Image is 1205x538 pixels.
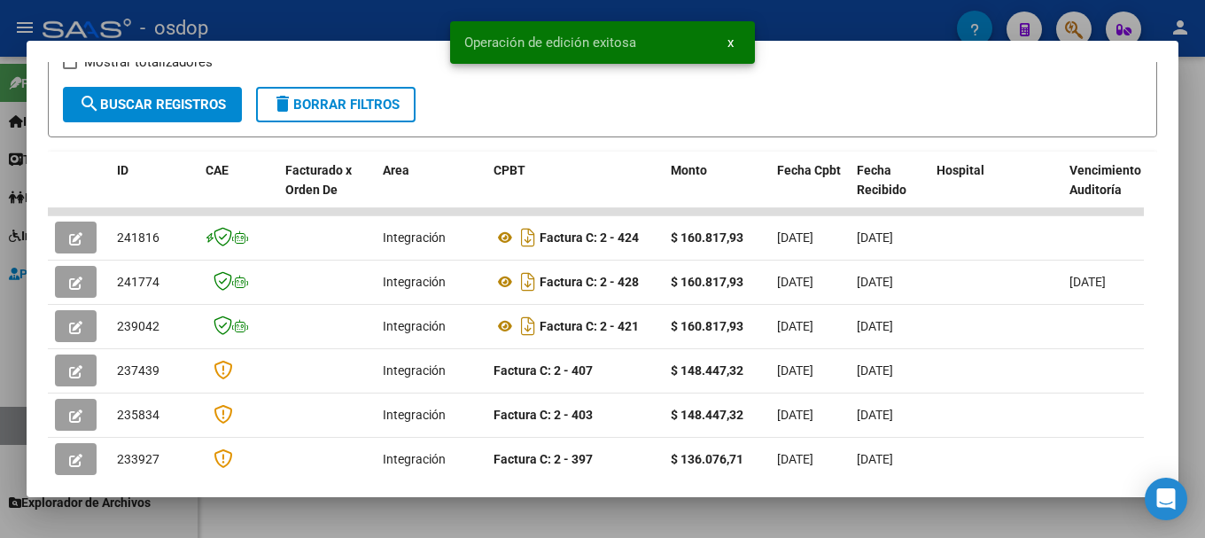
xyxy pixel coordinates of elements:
[117,275,159,289] span: 241774
[777,452,813,466] span: [DATE]
[383,363,446,378] span: Integración
[777,363,813,378] span: [DATE]
[383,319,446,333] span: Integración
[517,268,540,296] i: Descargar documento
[857,230,893,245] span: [DATE]
[857,363,893,378] span: [DATE]
[517,223,540,252] i: Descargar documento
[540,230,639,245] strong: Factura C: 2 - 424
[272,97,400,113] span: Borrar Filtros
[206,163,229,177] span: CAE
[464,34,636,51] span: Operación de edición exitosa
[383,230,446,245] span: Integración
[929,152,1062,230] datatable-header-cell: Hospital
[727,35,734,51] span: x
[777,230,813,245] span: [DATE]
[117,163,128,177] span: ID
[383,275,446,289] span: Integración
[671,163,707,177] span: Monto
[494,452,593,466] strong: Factura C: 2 - 397
[857,319,893,333] span: [DATE]
[117,408,159,422] span: 235834
[63,87,242,122] button: Buscar Registros
[383,408,446,422] span: Integración
[117,230,159,245] span: 241816
[857,275,893,289] span: [DATE]
[1145,478,1187,520] div: Open Intercom Messenger
[777,408,813,422] span: [DATE]
[671,319,743,333] strong: $ 160.817,93
[486,152,664,230] datatable-header-cell: CPBT
[671,275,743,289] strong: $ 160.817,93
[383,163,409,177] span: Area
[1062,152,1142,230] datatable-header-cell: Vencimiento Auditoría
[777,275,813,289] span: [DATE]
[540,275,639,289] strong: Factura C: 2 - 428
[857,408,893,422] span: [DATE]
[117,363,159,378] span: 237439
[198,152,278,230] datatable-header-cell: CAE
[110,152,198,230] datatable-header-cell: ID
[117,319,159,333] span: 239042
[79,93,100,114] mat-icon: search
[494,163,525,177] span: CPBT
[256,87,416,122] button: Borrar Filtros
[713,27,748,58] button: x
[777,319,813,333] span: [DATE]
[664,152,770,230] datatable-header-cell: Monto
[770,152,850,230] datatable-header-cell: Fecha Cpbt
[777,163,841,177] span: Fecha Cpbt
[937,163,984,177] span: Hospital
[1069,163,1141,198] span: Vencimiento Auditoría
[79,97,226,113] span: Buscar Registros
[376,152,486,230] datatable-header-cell: Area
[671,408,743,422] strong: $ 148.447,32
[383,452,446,466] span: Integración
[857,163,906,198] span: Fecha Recibido
[671,230,743,245] strong: $ 160.817,93
[494,363,593,378] strong: Factura C: 2 - 407
[272,93,293,114] mat-icon: delete
[671,452,743,466] strong: $ 136.076,71
[285,163,352,198] span: Facturado x Orden De
[857,452,893,466] span: [DATE]
[671,363,743,378] strong: $ 148.447,32
[540,319,639,333] strong: Factura C: 2 - 421
[278,152,376,230] datatable-header-cell: Facturado x Orden De
[494,408,593,422] strong: Factura C: 2 - 403
[117,452,159,466] span: 233927
[850,152,929,230] datatable-header-cell: Fecha Recibido
[517,312,540,340] i: Descargar documento
[1069,275,1106,289] span: [DATE]
[84,51,213,73] span: Mostrar totalizadores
